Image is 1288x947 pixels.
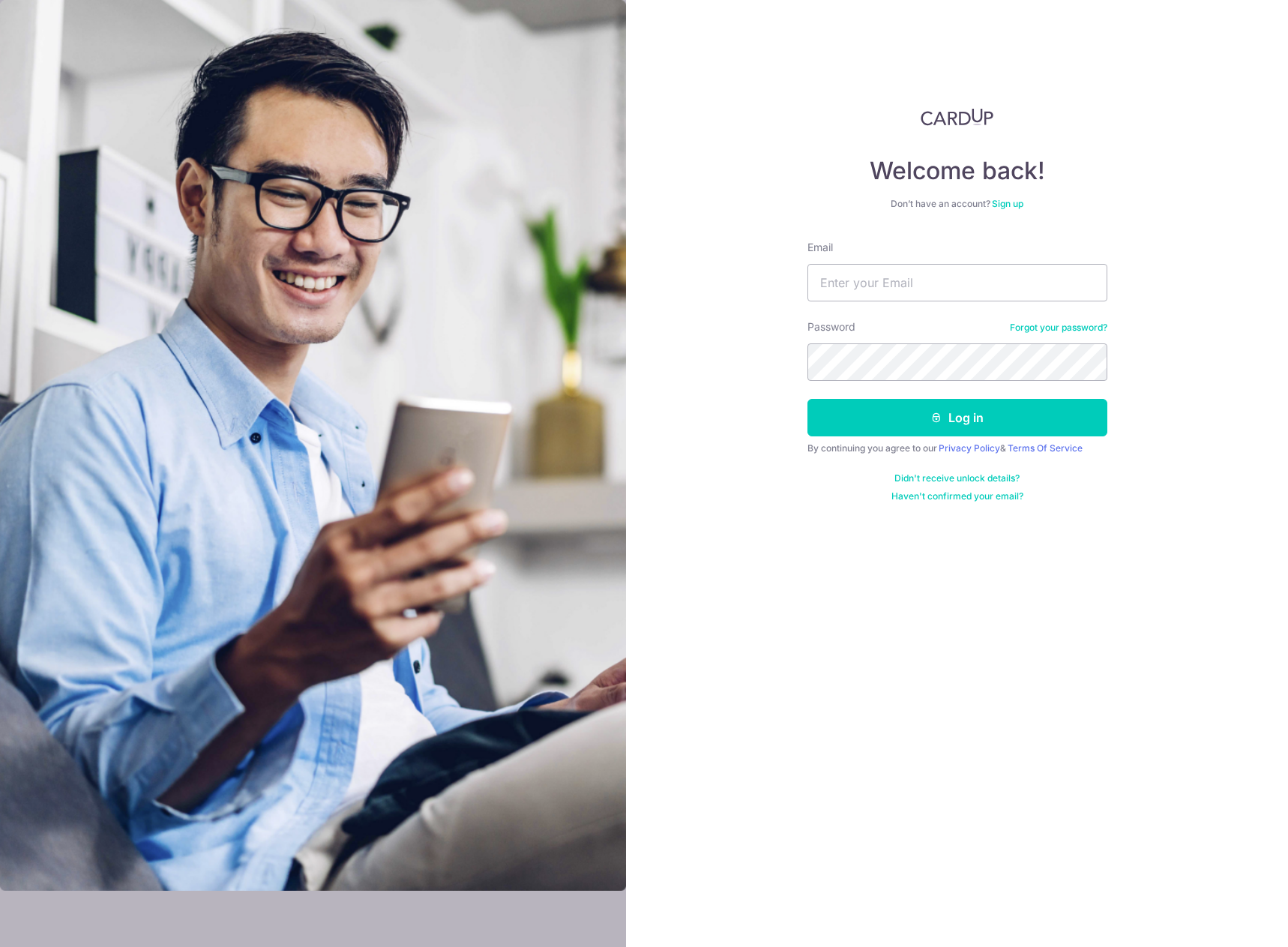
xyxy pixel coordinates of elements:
[894,472,1020,484] a: Didn't receive unlock details?
[921,108,994,126] img: CardUp Logo
[1010,322,1107,334] a: Forgot your password?
[807,399,1107,436] button: Log in
[807,240,833,255] label: Email
[807,198,1107,210] div: Don’t have an account?
[891,490,1023,502] a: Haven't confirmed your email?
[939,442,1000,454] a: Privacy Policy
[807,319,855,334] label: Password
[992,198,1023,209] a: Sign up
[807,156,1107,186] h4: Welcome back!
[807,264,1107,301] input: Enter your Email
[1008,442,1083,454] a: Terms Of Service
[807,442,1107,454] div: By continuing you agree to our &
